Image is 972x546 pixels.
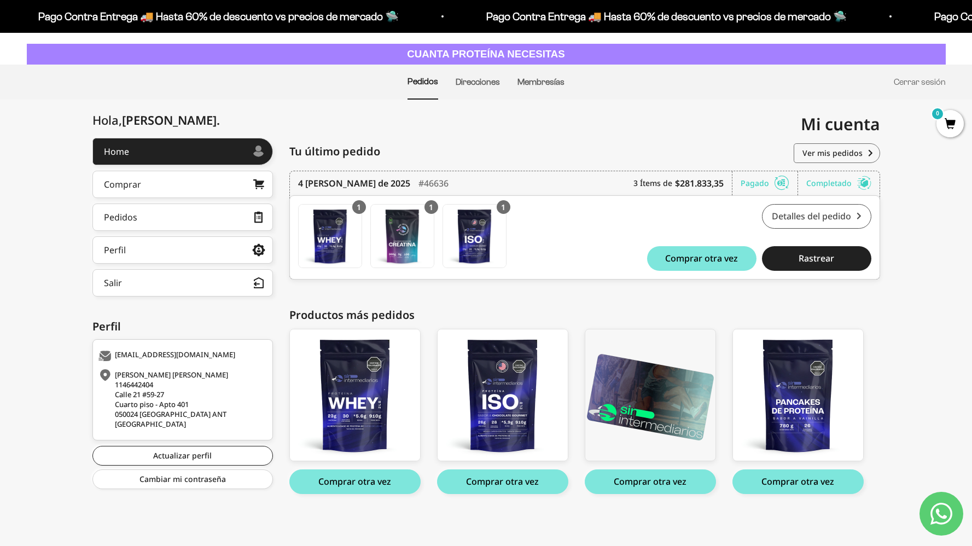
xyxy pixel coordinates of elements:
[289,469,421,494] button: Comprar otra vez
[92,446,273,466] a: Actualizar perfil
[741,171,798,195] div: Pagado
[98,351,264,362] div: [EMAIL_ADDRESS][DOMAIN_NAME]
[370,204,434,268] a: Creatina Monohidrato
[894,77,946,86] a: Cerrar sesión
[732,469,864,494] button: Comprar otra vez
[92,318,273,335] div: Perfil
[794,143,880,163] a: Ver mis pedidos
[931,107,944,120] mark: 0
[633,171,732,195] div: 3 Ítems de
[104,180,141,189] div: Comprar
[290,329,420,461] img: whey_SINSABOR_FRONT_large.png
[585,329,716,461] a: Membresía Anual
[762,246,871,271] button: Rastrear
[733,329,863,461] img: pancakes_e88486cb-b9d3-4de2-a681-74c2d7738d4a_large.png
[104,147,129,156] div: Home
[497,200,510,214] div: 1
[92,138,273,165] a: Home
[456,77,500,86] a: Direcciones
[443,205,506,268] img: Translation missing: es.Proteína Aislada (ISO) - Chocolate / 2 libras (910g)
[799,254,834,263] span: Rastrear
[98,370,264,429] div: [PERSON_NAME] [PERSON_NAME] 1146442404 Calle 21 #59-27 Cuarto piso - Apto 401 050024 [GEOGRAPHIC_...
[517,77,564,86] a: Membresías
[92,171,273,198] a: Comprar
[585,469,716,494] button: Comprar otra vez
[801,113,880,135] span: Mi cuenta
[92,269,273,297] button: Salir
[438,329,568,461] img: iso_chocolate_2LB_FRONT_large.png
[936,119,964,131] a: 0
[762,204,871,229] a: Detalles del pedido
[443,204,507,268] a: Proteína Aislada (ISO) - Chocolate / 2 libras (910g)
[675,177,724,190] b: $281.833,35
[289,329,421,461] a: Proteína Whey - Sin Sabor / 2 libras (910g)
[732,329,864,461] a: Pancakes de Proteína - 770g
[298,177,410,190] time: 4 [PERSON_NAME] de 2025
[289,143,380,160] span: Tu último pedido
[408,77,438,86] a: Pedidos
[298,204,362,268] a: Proteína Whey - Sin Sabor / 2 libras (910g)
[647,246,756,271] button: Comprar otra vez
[437,469,568,494] button: Comprar otra vez
[352,200,366,214] div: 1
[104,278,122,287] div: Salir
[92,113,220,127] div: Hola,
[217,112,220,128] span: .
[371,205,434,268] img: Translation missing: es.Creatina Monohidrato
[33,8,393,25] p: Pago Contra Entrega 🚚 Hasta 60% de descuento vs precios de mercado 🛸
[806,171,871,195] div: Completado
[104,213,137,222] div: Pedidos
[104,246,126,254] div: Perfil
[437,329,568,461] a: Proteína Aislada (ISO) - Chocolate / 2 libras (910g)
[299,205,362,268] img: Translation missing: es.Proteína Whey - Sin Sabor / 2 libras (910g)
[665,254,738,263] span: Comprar otra vez
[92,236,273,264] a: Perfil
[424,200,438,214] div: 1
[418,171,449,195] div: #46636
[481,8,841,25] p: Pago Contra Entrega 🚚 Hasta 60% de descuento vs precios de mercado 🛸
[92,204,273,231] a: Pedidos
[122,112,220,128] span: [PERSON_NAME]
[585,329,715,461] img: b091a5be-4bb1-4136-881d-32454b4358fa_1_large.png
[27,44,946,65] a: CUANTA PROTEÍNA NECESITAS
[92,469,273,489] a: Cambiar mi contraseña
[289,307,880,323] div: Productos más pedidos
[407,48,565,60] strong: CUANTA PROTEÍNA NECESITAS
